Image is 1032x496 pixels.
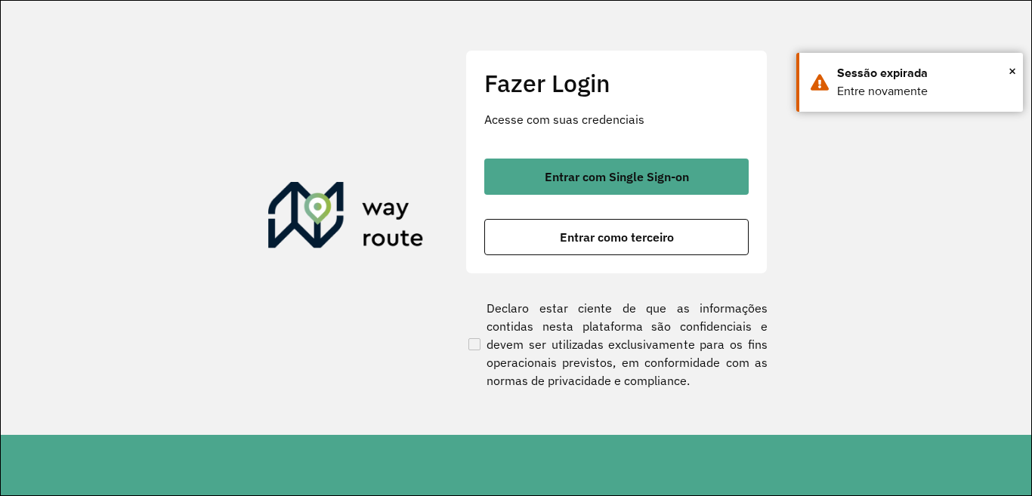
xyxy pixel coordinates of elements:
[484,159,749,195] button: button
[484,110,749,128] p: Acesse com suas credenciais
[545,171,689,183] span: Entrar com Single Sign-on
[465,299,768,390] label: Declaro estar ciente de que as informações contidas nesta plataforma são confidenciais e devem se...
[1009,60,1016,82] button: Close
[560,231,674,243] span: Entrar como terceiro
[837,82,1012,100] div: Entre novamente
[484,69,749,97] h2: Fazer Login
[1009,60,1016,82] span: ×
[484,219,749,255] button: button
[837,64,1012,82] div: Sessão expirada
[268,182,424,254] img: Roteirizador AmbevTech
